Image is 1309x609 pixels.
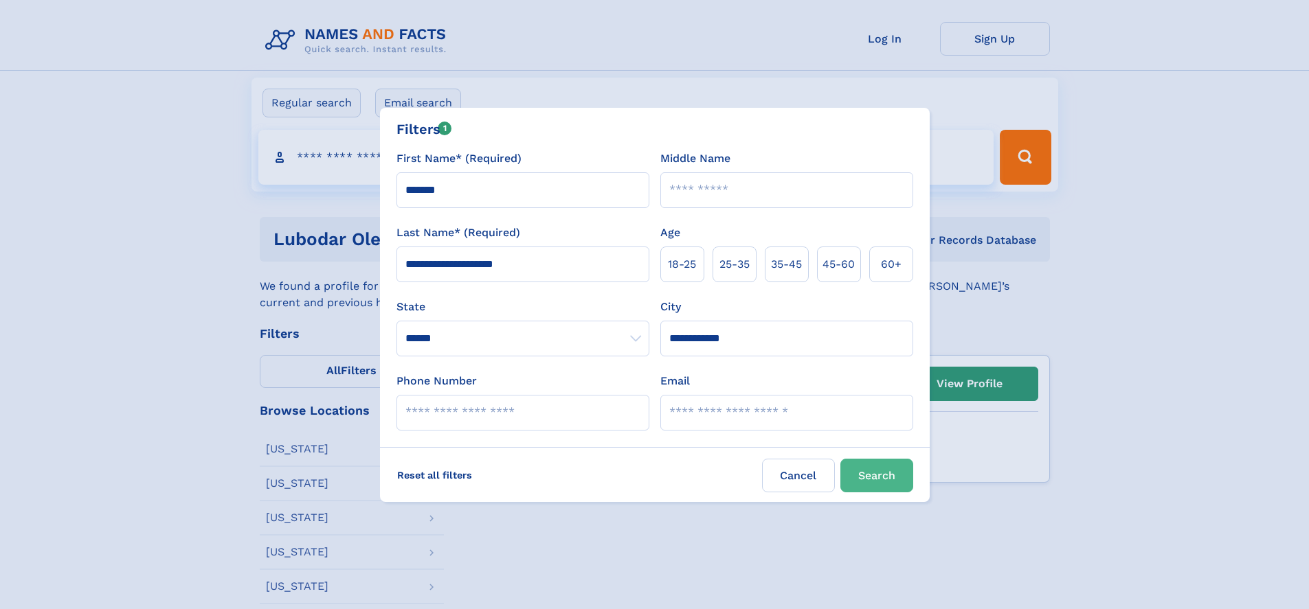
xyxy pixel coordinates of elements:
label: City [660,299,681,315]
label: Last Name* (Required) [396,225,520,241]
span: 45‑60 [823,256,855,273]
span: 25‑35 [719,256,750,273]
span: 18‑25 [668,256,696,273]
div: Filters [396,119,452,139]
span: 35‑45 [771,256,802,273]
label: Phone Number [396,373,477,389]
label: Middle Name [660,150,730,167]
label: Email [660,373,690,389]
label: Age [660,225,680,241]
label: Reset all filters [388,459,481,492]
label: Cancel [762,459,835,492]
span: 60+ [881,256,902,273]
label: First Name* (Required) [396,150,522,167]
label: State [396,299,649,315]
button: Search [840,459,913,492]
